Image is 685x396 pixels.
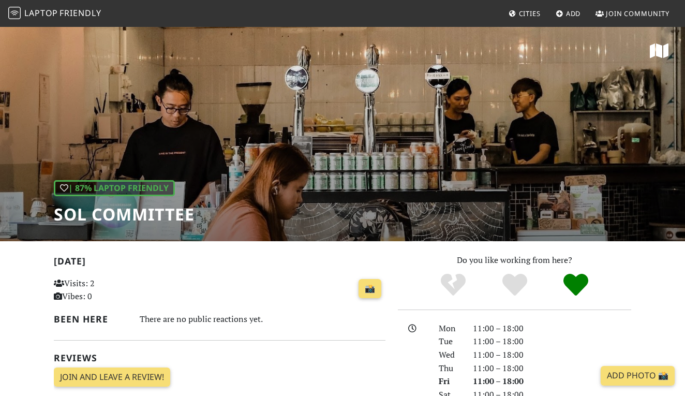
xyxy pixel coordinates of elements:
[422,272,484,298] div: No
[566,9,581,18] span: Add
[8,5,101,23] a: LaptopFriendly LaptopFriendly
[433,322,467,335] div: Mon
[54,180,175,197] div: In general, do you like working from here?
[601,366,675,386] a: Add Photo 📸
[54,353,385,363] h2: Reviews
[8,7,21,19] img: LaptopFriendly
[54,314,127,325] h2: Been here
[606,9,669,18] span: Join Community
[359,279,381,299] a: 📸
[433,348,467,362] div: Wed
[398,254,631,267] p: Do you like working from here?
[467,362,637,375] div: 11:00 – 18:00
[433,362,467,375] div: Thu
[504,4,545,23] a: Cities
[591,4,674,23] a: Join Community
[433,375,467,388] div: Fri
[433,335,467,348] div: Tue
[24,7,58,19] span: Laptop
[54,368,170,387] a: Join and leave a review!
[54,277,156,303] p: Visits: 2 Vibes: 0
[519,9,541,18] span: Cities
[467,335,637,348] div: 11:00 – 18:00
[467,375,637,388] div: 11:00 – 18:00
[54,204,195,224] h1: SOL Committee
[59,7,101,19] span: Friendly
[140,312,385,327] div: There are no public reactions yet.
[54,256,385,271] h2: [DATE]
[552,4,585,23] a: Add
[484,272,545,298] div: Yes
[467,322,637,335] div: 11:00 – 18:00
[545,272,607,298] div: Definitely!
[467,348,637,362] div: 11:00 – 18:00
